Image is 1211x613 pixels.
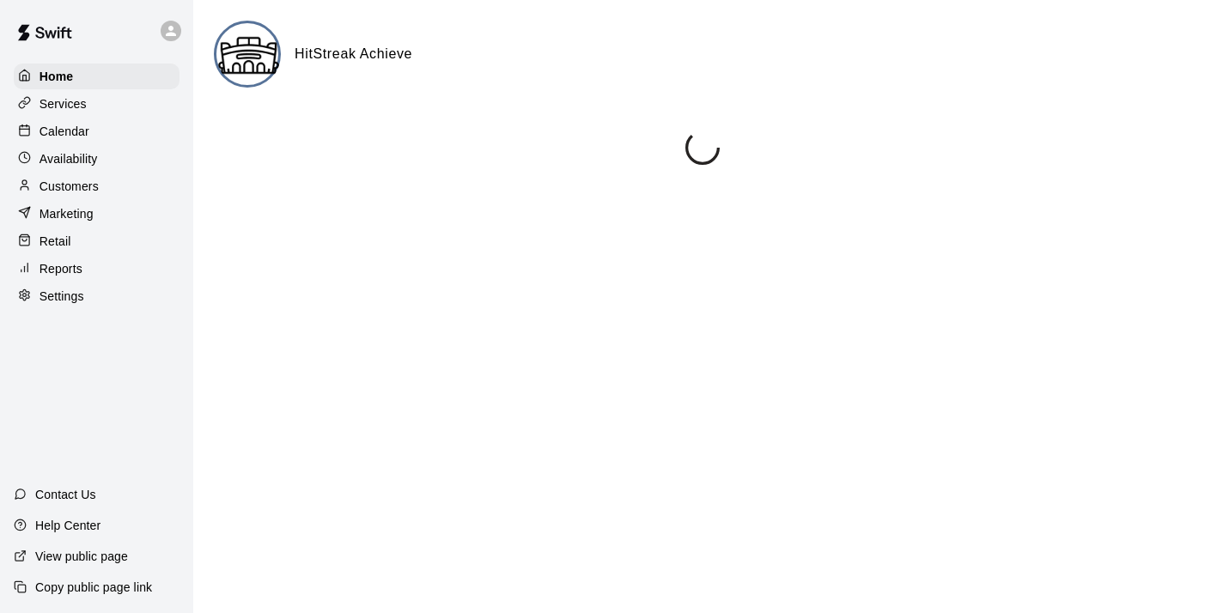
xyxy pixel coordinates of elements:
p: Copy public page link [35,579,152,596]
p: Home [40,68,74,85]
p: Availability [40,150,98,167]
a: Settings [14,283,180,309]
p: View public page [35,548,128,565]
p: Help Center [35,517,100,534]
a: Reports [14,256,180,282]
a: Customers [14,173,180,199]
a: Marketing [14,201,180,227]
h6: HitStreak Achieve [295,43,412,65]
p: Marketing [40,205,94,222]
p: Retail [40,233,71,250]
p: Settings [40,288,84,305]
p: Services [40,95,87,112]
a: Calendar [14,118,180,144]
p: Reports [40,260,82,277]
p: Contact Us [35,486,96,503]
a: Services [14,91,180,117]
a: Availability [14,146,180,172]
a: Retail [14,228,180,254]
img: HitStreak Achieve logo [216,23,281,88]
p: Customers [40,178,99,195]
p: Calendar [40,123,89,140]
a: Home [14,64,180,89]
